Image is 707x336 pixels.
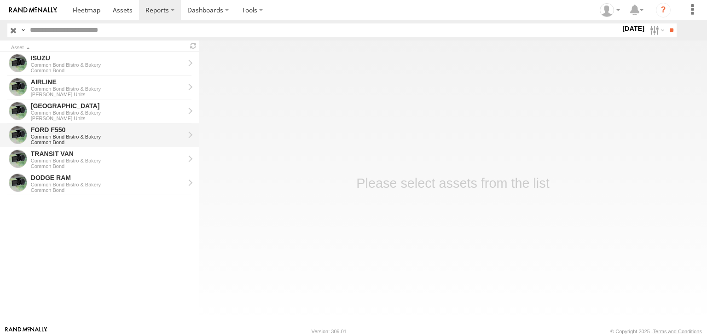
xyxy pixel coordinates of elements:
[597,3,623,17] div: Sonny Corpus
[19,23,27,37] label: Search Query
[31,78,185,86] div: AIRLINE - View Asset History
[188,41,199,50] span: Refresh
[31,92,185,97] div: [PERSON_NAME] Units
[31,163,185,169] div: Common Bond
[610,329,702,334] div: © Copyright 2025 -
[31,126,185,134] div: FORD F550 - View Asset History
[31,139,185,145] div: Common Bond
[11,46,184,50] div: Click to Sort
[31,54,185,62] div: ISUZU - View Asset History
[653,329,702,334] a: Terms and Conditions
[620,23,646,34] label: [DATE]
[31,102,185,110] div: PASADENA - View Asset History
[31,116,185,121] div: [PERSON_NAME] Units
[31,150,185,158] div: TRANSIT VAN - View Asset History
[31,158,185,163] div: Common Bond Bistro & Bakery
[31,110,185,116] div: Common Bond Bistro & Bakery
[5,327,47,336] a: Visit our Website
[31,182,185,187] div: Common Bond Bistro & Bakery
[31,62,185,68] div: Common Bond Bistro & Bakery
[31,174,185,182] div: DODGE RAM - View Asset History
[31,134,185,139] div: Common Bond Bistro & Bakery
[312,329,347,334] div: Version: 309.01
[656,3,671,17] i: ?
[31,68,185,73] div: Common Bond
[31,187,185,193] div: Common Bond
[31,86,185,92] div: Common Bond Bistro & Bakery
[9,7,57,13] img: rand-logo.svg
[646,23,666,37] label: Search Filter Options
